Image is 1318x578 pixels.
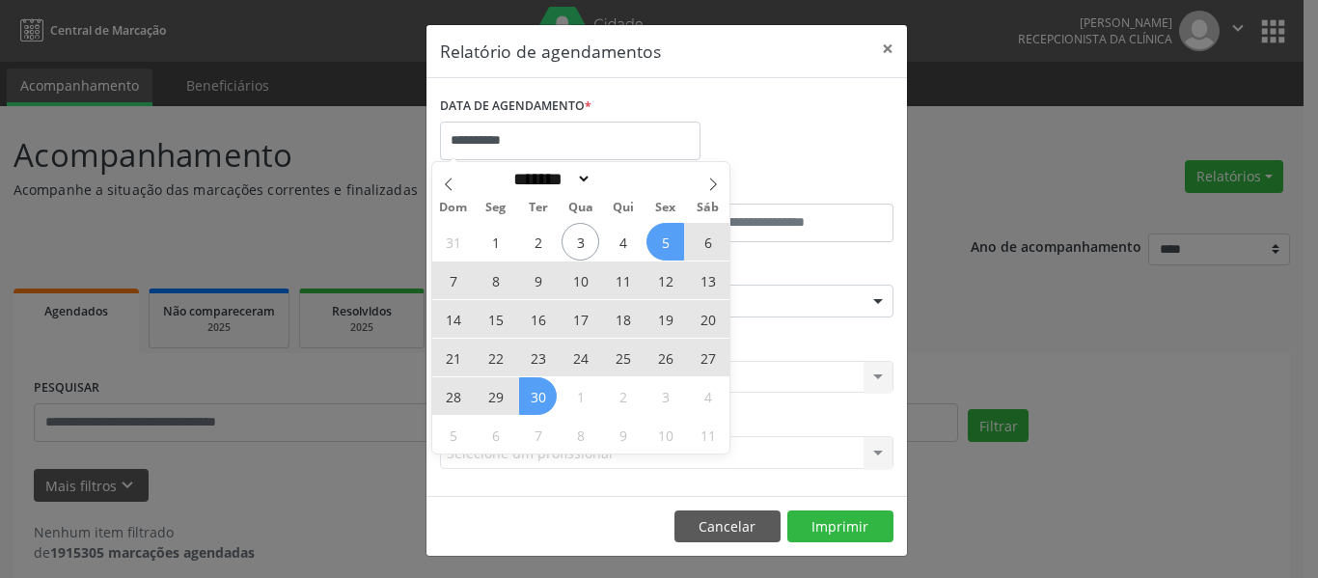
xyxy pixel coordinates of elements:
span: Setembro 21, 2025 [434,339,472,376]
span: Qua [560,202,602,214]
span: Outubro 8, 2025 [562,416,599,454]
span: Setembro 15, 2025 [477,300,514,338]
span: Agosto 31, 2025 [434,223,472,261]
span: Outubro 4, 2025 [689,377,727,415]
span: Setembro 23, 2025 [519,339,557,376]
span: Setembro 17, 2025 [562,300,599,338]
span: Setembro 20, 2025 [689,300,727,338]
h5: Relatório de agendamentos [440,39,661,64]
span: Setembro 12, 2025 [646,261,684,299]
span: Setembro 27, 2025 [689,339,727,376]
span: Setembro 26, 2025 [646,339,684,376]
span: Outubro 6, 2025 [477,416,514,454]
span: Setembro 1, 2025 [477,223,514,261]
span: Outubro 1, 2025 [562,377,599,415]
span: Setembro 9, 2025 [519,261,557,299]
span: Qui [602,202,645,214]
span: Outubro 9, 2025 [604,416,642,454]
span: Setembro 24, 2025 [562,339,599,376]
span: Setembro 7, 2025 [434,261,472,299]
span: Setembro 16, 2025 [519,300,557,338]
span: Outubro 10, 2025 [646,416,684,454]
span: Sex [645,202,687,214]
button: Imprimir [787,510,893,543]
span: Setembro 29, 2025 [477,377,514,415]
span: Outubro 7, 2025 [519,416,557,454]
span: Setembro 2, 2025 [519,223,557,261]
input: Year [591,169,655,189]
span: Setembro 10, 2025 [562,261,599,299]
span: Setembro 4, 2025 [604,223,642,261]
span: Seg [475,202,517,214]
span: Ter [517,202,560,214]
span: Outubro 3, 2025 [646,377,684,415]
button: Cancelar [674,510,781,543]
span: Setembro 3, 2025 [562,223,599,261]
span: Setembro 5, 2025 [646,223,684,261]
span: Setembro 28, 2025 [434,377,472,415]
span: Setembro 30, 2025 [519,377,557,415]
span: Setembro 14, 2025 [434,300,472,338]
span: Dom [432,202,475,214]
span: Sáb [687,202,729,214]
span: Setembro 22, 2025 [477,339,514,376]
span: Setembro 8, 2025 [477,261,514,299]
label: ATÉ [672,174,893,204]
span: Setembro 13, 2025 [689,261,727,299]
span: Setembro 19, 2025 [646,300,684,338]
span: Outubro 5, 2025 [434,416,472,454]
span: Outubro 11, 2025 [689,416,727,454]
span: Setembro 25, 2025 [604,339,642,376]
span: Outubro 2, 2025 [604,377,642,415]
button: Close [868,25,907,72]
span: Setembro 6, 2025 [689,223,727,261]
span: Setembro 18, 2025 [604,300,642,338]
select: Month [507,169,591,189]
span: Setembro 11, 2025 [604,261,642,299]
label: DATA DE AGENDAMENTO [440,92,591,122]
